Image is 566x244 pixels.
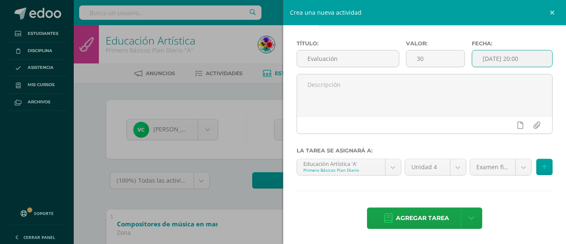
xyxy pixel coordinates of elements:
a: Examen final (30.0%) [470,159,532,175]
label: Fecha: [472,40,553,47]
input: Puntos máximos [406,50,465,67]
a: Unidad 4 [405,159,466,175]
label: Valor: [406,40,465,47]
input: Fecha de entrega [472,50,552,67]
span: Agregar tarea [396,208,449,228]
label: La tarea se asignará a: [297,147,553,154]
div: Primero Básicos Plan Diario [303,167,379,173]
span: Unidad 4 [411,159,444,175]
span: Examen final (30.0%) [476,159,509,175]
label: Título: [297,40,399,47]
div: Educación Artística 'A' [303,159,379,167]
input: Título [297,50,399,67]
a: Educación Artística 'A'Primero Básicos Plan Diario [297,159,401,175]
